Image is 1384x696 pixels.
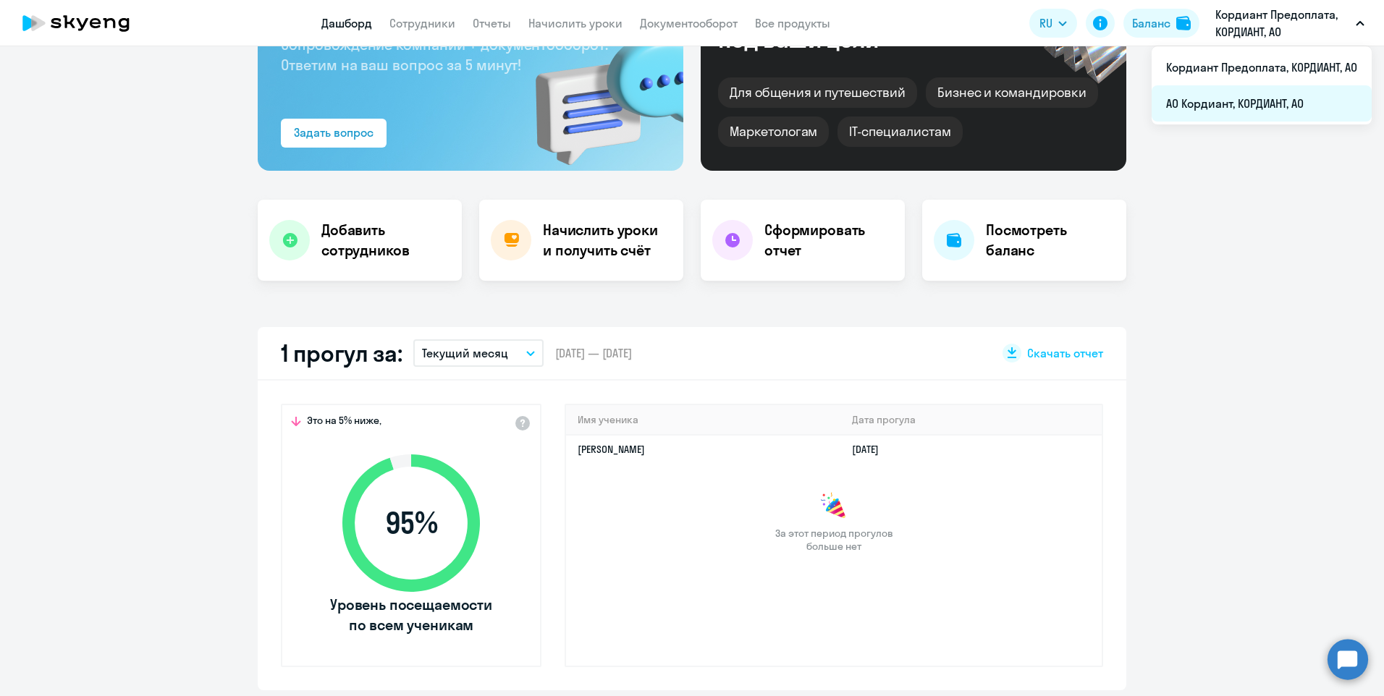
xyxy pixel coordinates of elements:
a: Отчеты [473,16,511,30]
a: [DATE] [852,443,890,456]
h4: Начислить уроки и получить счёт [543,220,669,260]
button: Текущий месяц [413,339,544,367]
button: Задать вопрос [281,119,387,148]
a: Сотрудники [389,16,455,30]
div: Бизнес и командировки [926,77,1098,108]
img: bg-img [515,8,683,171]
a: Начислить уроки [528,16,623,30]
button: Балансbalance [1123,9,1199,38]
h4: Посмотреть баланс [986,220,1115,260]
th: Имя ученика [566,405,840,435]
span: RU [1039,14,1052,32]
div: Баланс [1132,14,1170,32]
a: Документооборот [640,16,738,30]
ul: RU [1152,46,1372,124]
img: balance [1176,16,1191,30]
span: Это на 5% ниже, [307,414,381,431]
button: RU [1029,9,1077,38]
th: Дата прогула [840,405,1102,435]
span: За этот период прогулов больше нет [773,527,895,553]
p: Текущий месяц [422,344,508,362]
div: Для общения и путешествий [718,77,917,108]
img: congrats [819,492,848,521]
a: [PERSON_NAME] [578,443,645,456]
div: Маркетологам [718,116,829,147]
div: IT-специалистам [837,116,962,147]
span: Скачать отчет [1027,345,1103,361]
h4: Сформировать отчет [764,220,893,260]
span: Уровень посещаемости по всем ученикам [328,595,494,635]
a: Все продукты [755,16,830,30]
button: Кордиант Предоплата, КОРДИАНТ, АО [1208,6,1372,41]
div: Задать вопрос [294,124,374,141]
p: Кордиант Предоплата, КОРДИАНТ, АО [1215,6,1350,41]
h2: 1 прогул за: [281,339,402,368]
span: [DATE] — [DATE] [555,345,632,361]
h4: Добавить сотрудников [321,220,450,260]
a: Дашборд [321,16,372,30]
div: Курсы английского под ваши цели [718,2,966,51]
span: 95 % [328,506,494,540]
